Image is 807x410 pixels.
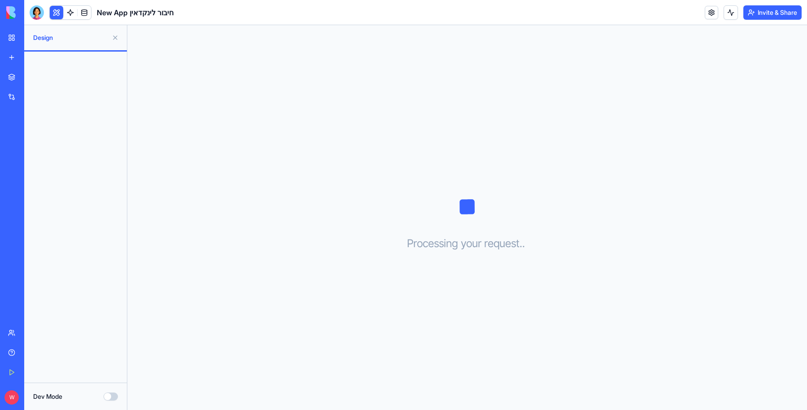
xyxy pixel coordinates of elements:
label: Dev Mode [33,392,62,401]
span: Design [33,33,108,42]
img: logo [6,6,62,19]
button: Invite & Share [743,5,802,20]
span: W [4,390,19,405]
span: . [520,236,522,251]
span: . [522,236,525,251]
h3: Processing your request [407,236,528,251]
span: New App חיבור לינקדאין [97,7,174,18]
